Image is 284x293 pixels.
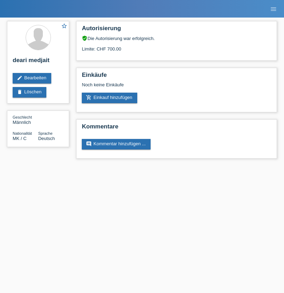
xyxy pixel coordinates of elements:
h2: deari medjait [13,57,64,67]
i: verified_user [82,35,87,41]
span: Nationalität [13,131,32,135]
i: menu [270,6,277,13]
h2: Einkäufe [82,72,271,82]
a: editBearbeiten [13,73,51,84]
span: Deutsch [38,136,55,141]
i: delete [17,89,22,95]
div: Noch keine Einkäufe [82,82,271,93]
h2: Kommentare [82,123,271,134]
i: star_border [61,23,67,29]
span: Mazedonien / C / 18.08.1985 [13,136,27,141]
span: Sprache [38,131,53,135]
a: commentKommentar hinzufügen ... [82,139,151,149]
div: Limite: CHF 700.00 [82,41,271,52]
a: add_shopping_cartEinkauf hinzufügen [82,93,137,103]
i: edit [17,75,22,81]
a: star_border [61,23,67,30]
div: Männlich [13,114,38,125]
a: menu [266,7,280,11]
h2: Autorisierung [82,25,271,35]
i: add_shopping_cart [86,95,92,100]
a: deleteLöschen [13,87,46,98]
i: comment [86,141,92,147]
div: Die Autorisierung war erfolgreich. [82,35,271,41]
span: Geschlecht [13,115,32,119]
